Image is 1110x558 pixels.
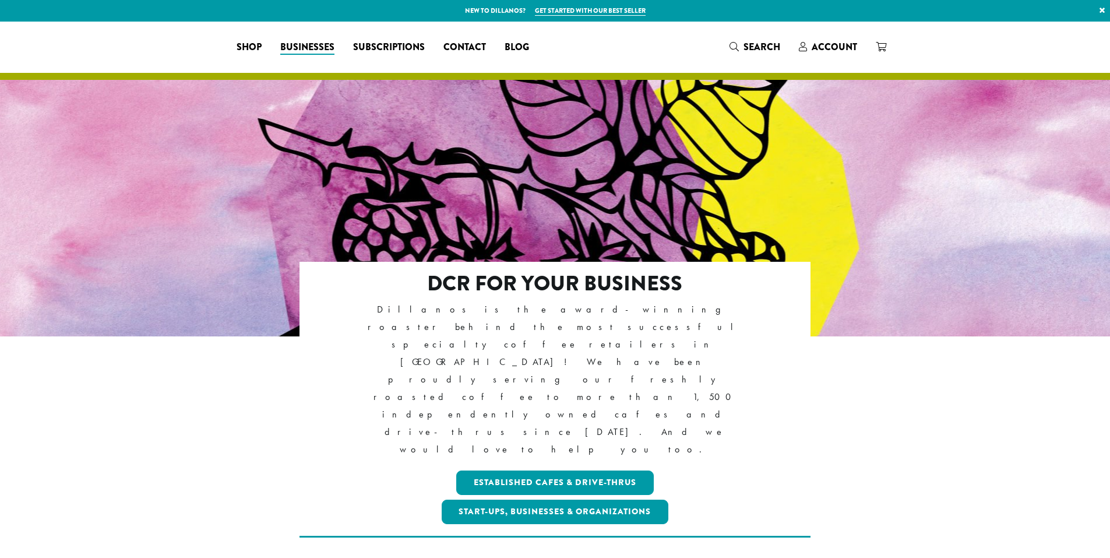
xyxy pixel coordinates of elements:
span: Search [743,40,780,54]
p: Dillanos is the award-winning roaster behind the most successful specialty coffee retailers in [G... [350,301,760,459]
a: Get started with our best seller [535,6,646,16]
h2: DCR FOR YOUR BUSINESS [350,271,760,296]
a: Shop [227,38,271,57]
span: Contact [443,40,486,55]
a: Established Cafes & Drive-Thrus [456,471,654,495]
a: Start-ups, Businesses & Organizations [442,500,669,524]
span: Blog [505,40,529,55]
a: Search [720,37,790,57]
span: Shop [237,40,262,55]
span: Businesses [280,40,334,55]
span: Subscriptions [353,40,425,55]
span: Account [812,40,857,54]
